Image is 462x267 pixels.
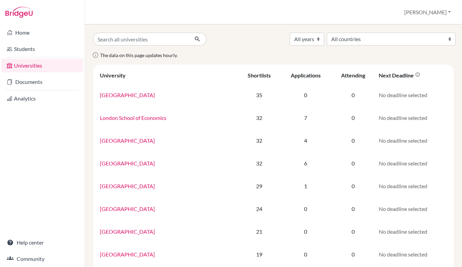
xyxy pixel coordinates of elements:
td: 19 [238,243,280,266]
th: University [96,67,238,84]
span: No deadline selected [379,251,427,257]
div: Applications [291,72,321,78]
span: No deadline selected [379,228,427,235]
td: 0 [331,129,375,152]
td: 0 [331,84,375,106]
a: Analytics [1,92,83,105]
a: [GEOGRAPHIC_DATA] [100,160,155,166]
td: 1 [280,175,332,197]
td: 21 [238,220,280,243]
td: 0 [331,175,375,197]
td: 0 [331,243,375,266]
td: 29 [238,175,280,197]
span: No deadline selected [379,92,427,98]
div: Next deadline [379,72,420,78]
td: 0 [280,197,332,220]
a: [GEOGRAPHIC_DATA] [100,92,155,98]
span: The data on this page updates hourly. [100,52,178,58]
input: Search all universities [93,33,189,46]
td: 32 [238,106,280,129]
a: Universities [1,59,83,72]
td: 0 [331,106,375,129]
span: No deadline selected [379,114,427,121]
td: 0 [331,197,375,220]
td: 0 [331,152,375,175]
td: 0 [280,243,332,266]
td: 0 [331,220,375,243]
a: London School of Economics [100,114,166,121]
td: 24 [238,197,280,220]
td: 32 [238,152,280,175]
a: [GEOGRAPHIC_DATA] [100,206,155,212]
td: 32 [238,129,280,152]
td: 35 [238,84,280,106]
a: Documents [1,75,83,89]
td: 7 [280,106,332,129]
a: Help center [1,236,83,249]
div: Shortlists [248,72,271,78]
td: 4 [280,129,332,152]
img: Bridge-U [5,7,33,18]
span: No deadline selected [379,137,427,144]
a: Home [1,26,83,39]
span: No deadline selected [379,160,427,166]
button: [PERSON_NAME] [401,6,454,19]
td: 0 [280,84,332,106]
a: [GEOGRAPHIC_DATA] [100,251,155,257]
td: 0 [280,220,332,243]
div: Attending [341,72,365,78]
td: 6 [280,152,332,175]
a: [GEOGRAPHIC_DATA] [100,228,155,235]
a: [GEOGRAPHIC_DATA] [100,183,155,189]
a: Community [1,252,83,266]
span: No deadline selected [379,183,427,189]
a: [GEOGRAPHIC_DATA] [100,137,155,144]
a: Students [1,42,83,56]
span: No deadline selected [379,206,427,212]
